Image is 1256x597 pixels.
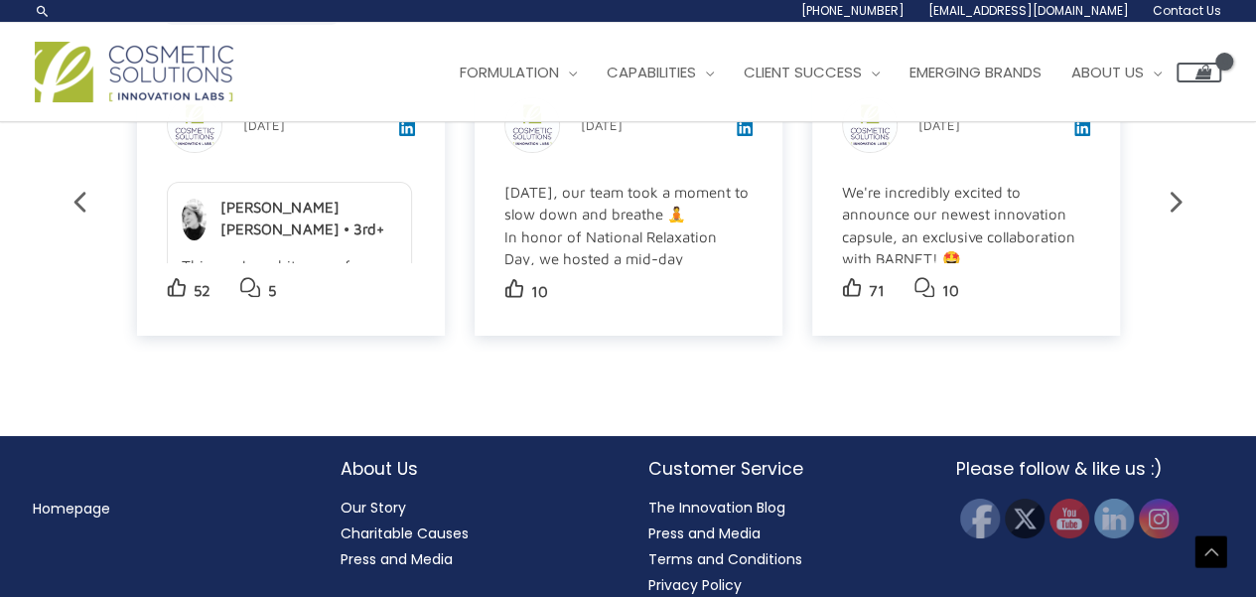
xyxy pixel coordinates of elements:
[801,2,905,19] span: [PHONE_NUMBER]
[399,122,415,139] a: View post on LinkedIn
[744,62,862,82] span: Client Success
[581,113,623,137] p: [DATE]
[33,496,301,522] nav: Menu
[918,113,960,137] p: [DATE]
[33,499,110,519] a: Homepage
[341,495,609,572] nav: About Us
[737,122,753,139] a: View post on LinkedIn
[895,43,1056,102] a: Emerging Brands
[35,42,233,102] img: Cosmetic Solutions Logo
[1177,63,1221,82] a: View Shopping Cart, empty
[960,499,1000,538] img: Facebook
[843,98,897,152] img: sk-post-userpic
[182,199,208,240] img: sk-shared-userpic
[531,279,548,307] p: 10
[1074,122,1090,139] a: View post on LinkedIn
[648,523,761,543] a: Press and Media
[220,197,396,241] p: [PERSON_NAME] [PERSON_NAME] • 3rd+
[341,498,406,518] a: Our Story
[445,43,592,102] a: Formulation
[168,98,221,152] img: sk-post-userpic
[1071,62,1144,82] span: About Us
[648,498,785,518] a: The Innovation Blog
[194,278,210,306] p: 52
[928,2,1129,19] span: [EMAIL_ADDRESS][DOMAIN_NAME]
[648,549,802,569] a: Terms and Conditions
[243,113,285,137] p: [DATE]
[942,278,959,306] p: 10
[341,523,469,543] a: Charitable Causes
[648,575,742,595] a: Privacy Policy
[648,456,916,482] h2: Customer Service
[869,278,885,306] p: 71
[1005,499,1045,538] img: Twitter
[35,3,51,19] a: Search icon link
[1056,43,1177,102] a: About Us
[341,549,453,569] a: Press and Media
[909,62,1042,82] span: Emerging Brands
[505,98,559,152] img: sk-post-userpic
[607,62,696,82] span: Capabilities
[341,456,609,482] h2: About Us
[729,43,895,102] a: Client Success
[956,456,1224,482] h2: Please follow & like us :)
[504,182,750,518] div: [DATE], our team took a moment to slow down and breathe 🧘 In honor of National Relaxation Day, we...
[460,62,559,82] span: Formulation
[1153,2,1221,19] span: Contact Us
[592,43,729,102] a: Capabilities
[430,43,1221,102] nav: Site Navigation
[268,278,276,306] p: 5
